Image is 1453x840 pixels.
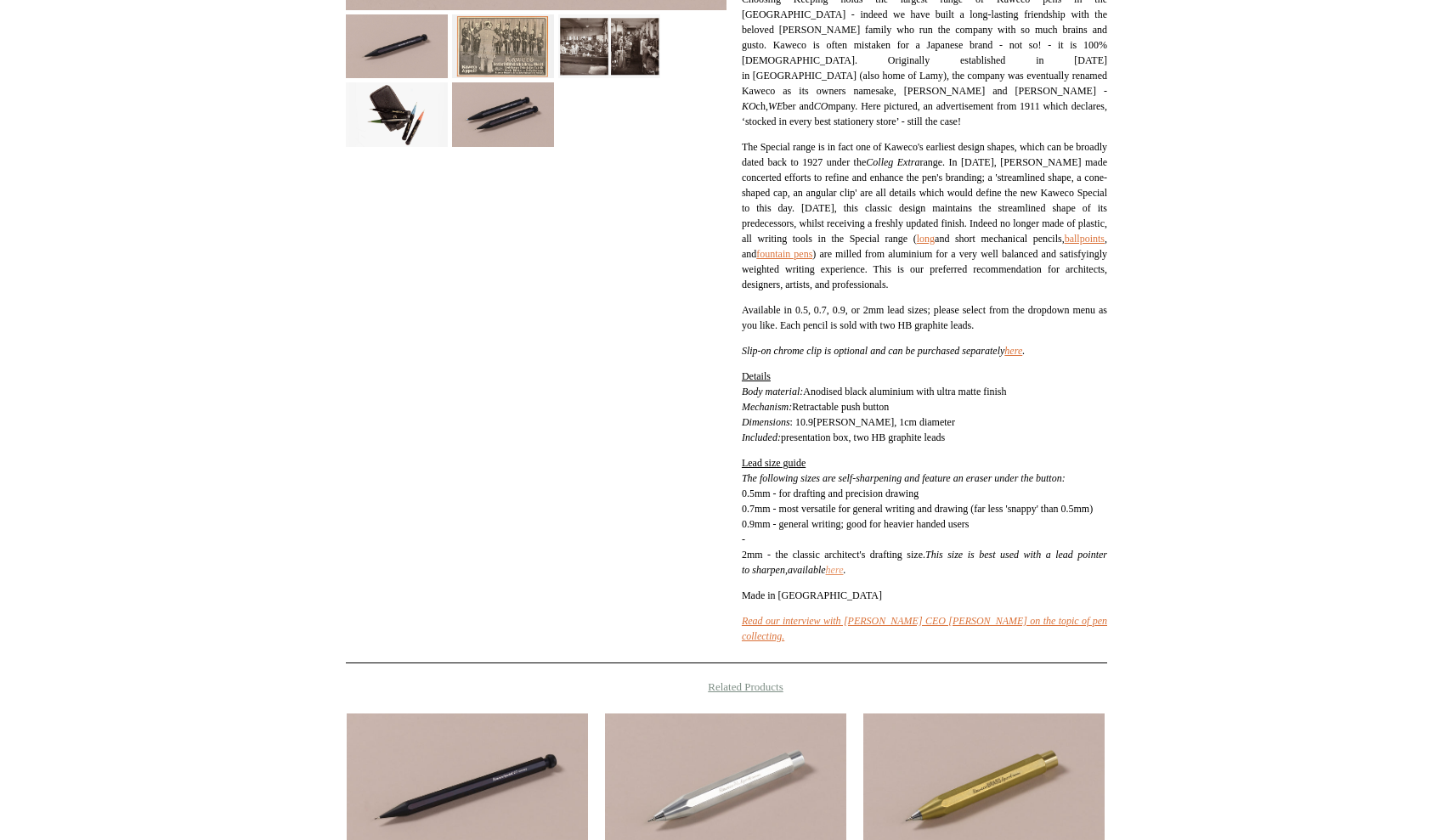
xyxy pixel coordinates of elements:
[742,386,803,397] em: Body material:
[826,564,844,576] a: here
[1065,233,1105,245] a: ballpoints
[742,139,1107,292] p: The Special range is in fact one of Kaweco's earliest design shapes, which can be broadly dated b...
[452,82,554,146] img: Aluminium Black Kaweco Special Short Mechanical Pencil
[756,248,812,260] a: fountain pens
[1004,345,1022,357] a: here
[742,615,1107,642] a: Read our interview with [PERSON_NAME] CEO [PERSON_NAME] on the topic of pen collecting.
[742,533,745,545] em: -
[742,416,790,428] em: Dimensions
[742,100,756,112] i: KO
[742,345,1025,357] em: Slip-on chrome clip is optional and can be purchased separately .
[843,564,845,576] span: .
[742,302,1107,333] p: Available in 0.5, 0.7, 0.9, or 2mm lead sizes; please select from the dropdown menu as you like. ...
[742,369,1107,445] p: Anodised black aluminium with ultra matte finish Retractable push button : 10.9[PERSON_NAME], 1cm...
[783,100,814,112] span: ber and
[742,472,1066,484] em: The following sizes are self-sharpening and feature an eraser under the button:
[742,401,792,413] em: Mechanism:
[917,233,935,245] a: long
[814,100,828,112] i: CO
[866,156,919,168] em: Colleg Extra
[346,14,448,78] img: Aluminium Black Kaweco Special Short Mechanical Pencil
[788,564,826,576] span: available
[742,588,1107,603] p: Made in [GEOGRAPHIC_DATA]
[742,370,771,382] span: Details
[346,82,448,146] img: Aluminium Black Kaweco Special Short Mechanical Pencil
[558,14,660,78] img: Aluminium Black Kaweco Special Short Mechanical Pencil
[768,100,783,112] i: WE
[756,100,768,112] span: ch,
[742,431,781,443] em: Included:
[742,455,1107,578] p: 0.5mm - for drafting and precision drawing 0.7mm - most versatile for general writing and drawing...
[452,14,554,78] img: Aluminium Black Kaweco Special Short Mechanical Pencil
[742,457,806,469] span: Lead size guide
[302,680,1151,694] h4: Related Products
[742,100,1107,127] span: mpany. Here pictured, an advertisement from 1911 which declares, ‘stocked in every best stationer...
